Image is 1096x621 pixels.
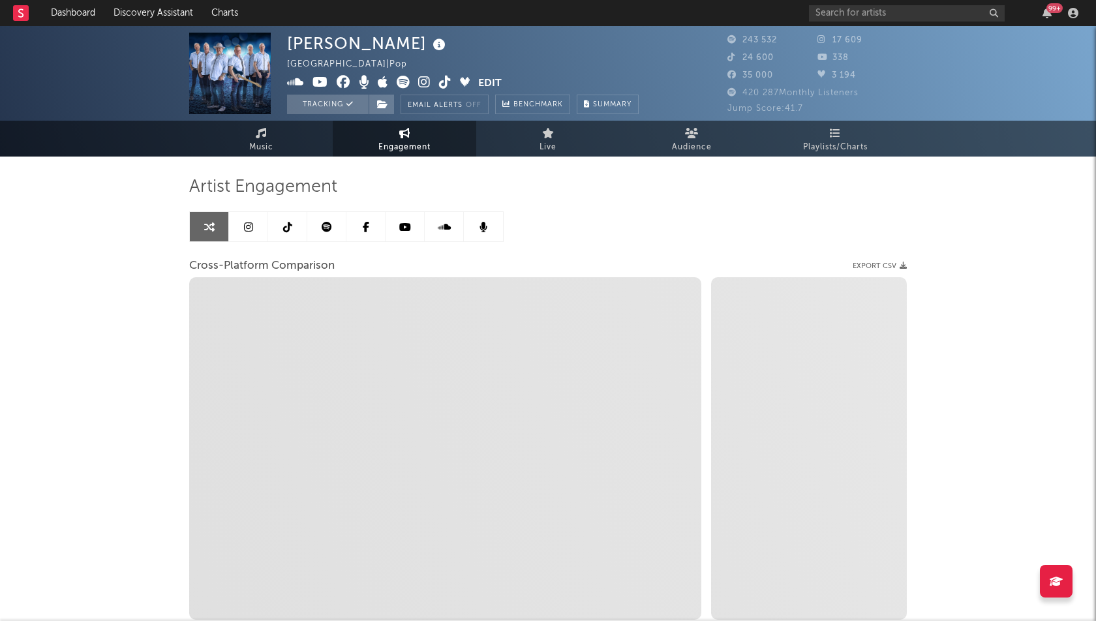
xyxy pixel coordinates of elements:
a: Engagement [333,121,476,157]
button: Edit [478,76,502,92]
span: 243 532 [727,36,777,44]
span: Benchmark [513,97,563,113]
div: 99 + [1046,3,1063,13]
a: Music [189,121,333,157]
button: Export CSV [853,262,907,270]
button: Email AlertsOff [401,95,489,114]
span: 420 287 Monthly Listeners [727,89,859,97]
span: 24 600 [727,53,774,62]
span: Engagement [378,140,431,155]
span: Jump Score: 41.7 [727,104,803,113]
button: 99+ [1043,8,1052,18]
a: Benchmark [495,95,570,114]
a: Playlists/Charts [763,121,907,157]
span: Cross-Platform Comparison [189,258,335,274]
div: [PERSON_NAME] [287,33,449,54]
span: 17 609 [817,36,862,44]
button: Tracking [287,95,369,114]
span: Music [249,140,273,155]
input: Search for artists [809,5,1005,22]
button: Summary [577,95,639,114]
span: 35 000 [727,71,773,80]
span: Playlists/Charts [803,140,868,155]
span: Summary [593,101,632,108]
span: Artist Engagement [189,179,337,195]
span: Audience [672,140,712,155]
span: 3 194 [817,71,856,80]
span: 338 [817,53,849,62]
a: Live [476,121,620,157]
div: [GEOGRAPHIC_DATA] | Pop [287,57,422,72]
a: Audience [620,121,763,157]
span: Live [540,140,556,155]
em: Off [466,102,481,109]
